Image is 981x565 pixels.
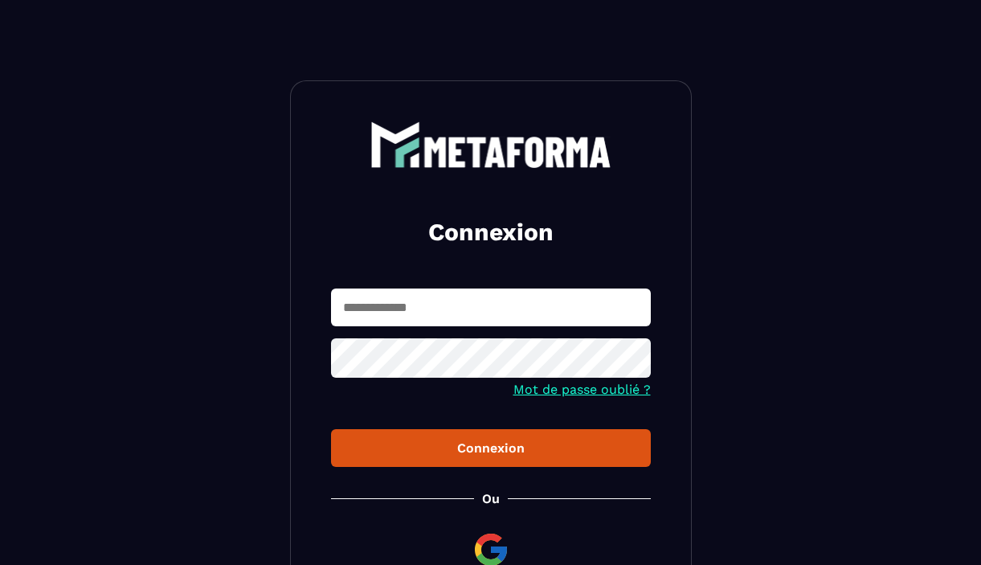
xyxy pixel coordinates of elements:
[482,491,500,506] p: Ou
[350,216,632,248] h2: Connexion
[370,121,611,168] img: logo
[344,440,638,456] div: Connexion
[331,429,651,467] button: Connexion
[513,382,651,397] a: Mot de passe oublié ?
[331,121,651,168] a: logo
